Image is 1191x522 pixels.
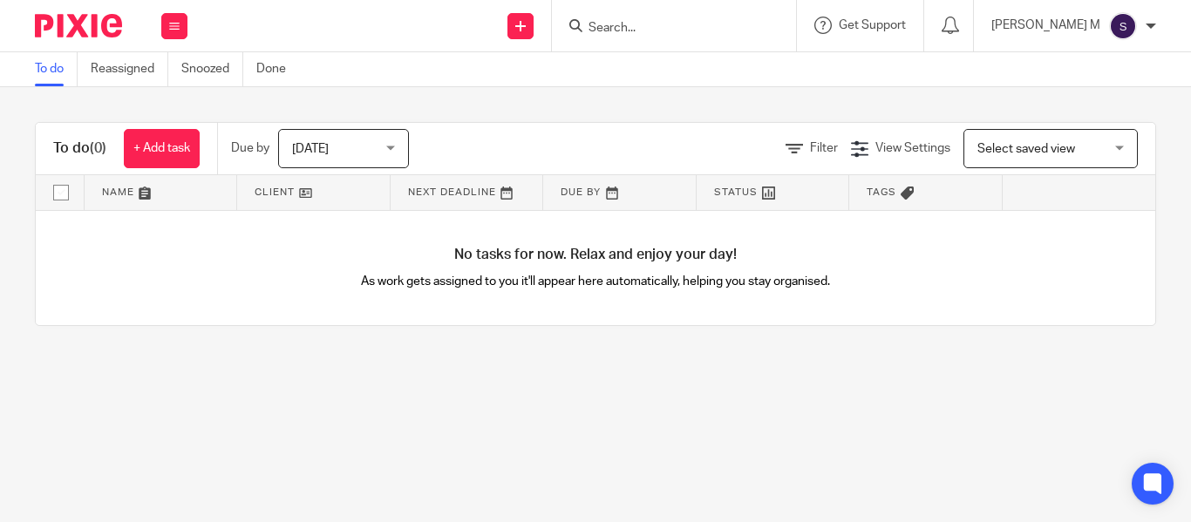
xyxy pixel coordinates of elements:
[875,142,950,154] span: View Settings
[587,21,744,37] input: Search
[35,14,122,37] img: Pixie
[124,129,200,168] a: + Add task
[231,139,269,157] p: Due by
[53,139,106,158] h1: To do
[867,187,896,197] span: Tags
[810,142,838,154] span: Filter
[977,143,1075,155] span: Select saved view
[292,143,329,155] span: [DATE]
[36,246,1155,264] h4: No tasks for now. Relax and enjoy your day!
[90,141,106,155] span: (0)
[91,52,168,86] a: Reassigned
[839,19,906,31] span: Get Support
[35,52,78,86] a: To do
[316,273,875,290] p: As work gets assigned to you it'll appear here automatically, helping you stay organised.
[1109,12,1137,40] img: svg%3E
[256,52,299,86] a: Done
[991,17,1100,34] p: [PERSON_NAME] M
[181,52,243,86] a: Snoozed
